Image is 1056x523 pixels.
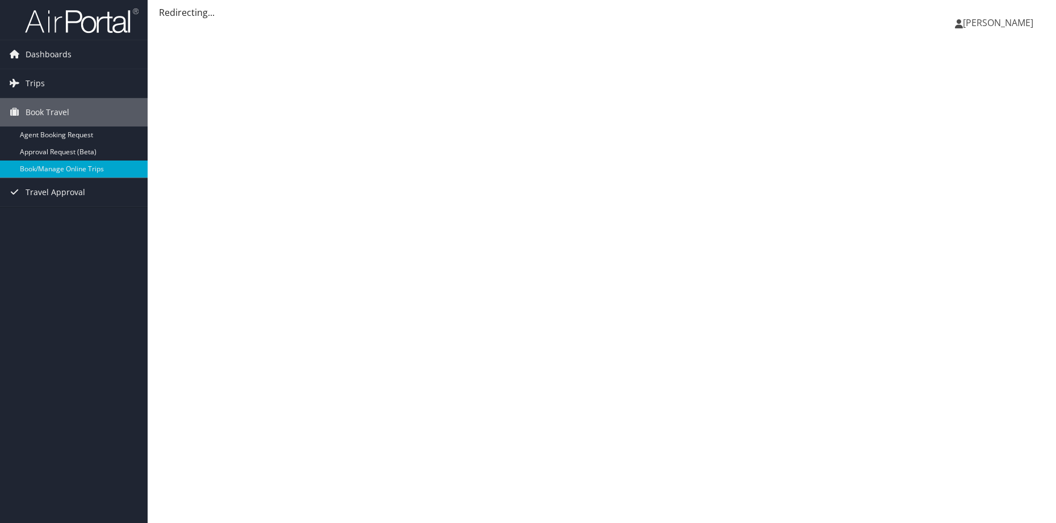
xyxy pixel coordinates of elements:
[159,6,1045,19] div: Redirecting...
[955,6,1045,40] a: [PERSON_NAME]
[26,40,72,69] span: Dashboards
[25,7,139,34] img: airportal-logo.png
[963,16,1033,29] span: [PERSON_NAME]
[26,69,45,98] span: Trips
[26,98,69,126] span: Book Travel
[26,178,85,206] span: Travel Approval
